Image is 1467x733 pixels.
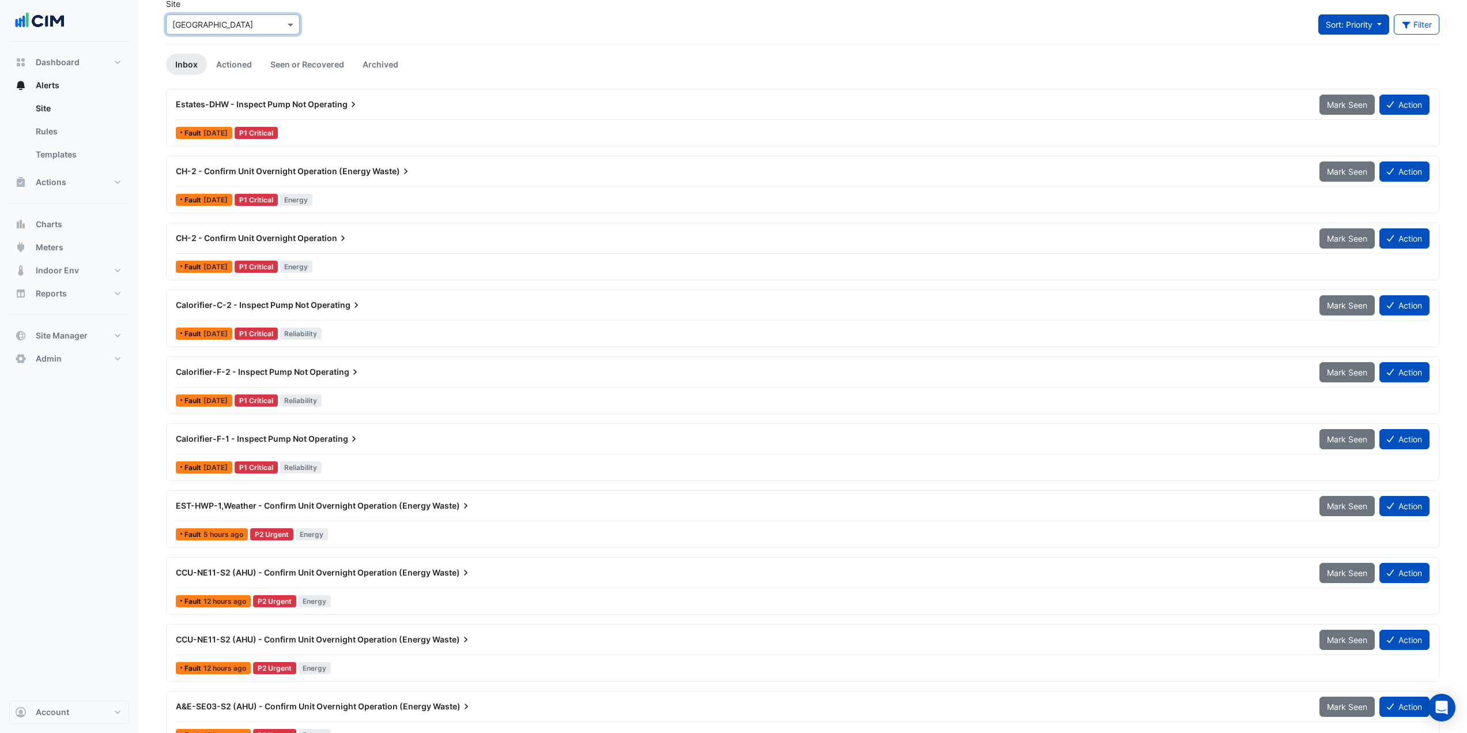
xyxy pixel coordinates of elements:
div: Alerts [9,97,129,171]
span: Mark Seen [1327,100,1367,110]
button: Action [1379,429,1430,449]
span: CH-2 - Confirm Unit Overnight Operation (Energy [176,166,371,176]
span: Operating [310,366,361,378]
span: Energy [280,261,313,273]
div: Open Intercom Messenger [1428,694,1455,721]
a: Site [27,97,129,120]
button: Mark Seen [1319,161,1375,182]
span: Site Manager [36,330,88,341]
button: Admin [9,347,129,370]
span: Fault [184,197,203,204]
button: Meters [9,236,129,259]
div: P2 Urgent [253,662,296,674]
span: Charts [36,219,62,230]
span: Reliability [280,461,322,473]
span: Energy [296,528,329,540]
app-icon: Charts [15,219,27,230]
span: Waste) [372,166,412,177]
app-icon: Actions [15,176,27,188]
app-icon: Dashboard [15,57,27,68]
button: Mark Seen [1319,697,1375,717]
span: Reliability [280,328,322,340]
span: Operating [308,433,360,445]
span: Mark Seen [1327,702,1367,712]
span: Mark Seen [1327,434,1367,444]
span: Waste) [432,634,472,645]
span: Fault [184,397,203,404]
span: CH-2 - Confirm Unit Overnight [176,233,296,243]
img: Company Logo [14,9,66,32]
app-icon: Admin [15,353,27,364]
span: Mark Seen [1327,300,1367,310]
span: Operating [308,99,359,110]
a: Archived [353,54,408,75]
button: Mark Seen [1319,295,1375,315]
div: P1 Critical [235,461,278,473]
span: Estates-DHW - Inspect Pump Not [176,99,306,109]
span: Admin [36,353,62,364]
span: Indoor Env [36,265,79,276]
span: Mark Seen [1327,501,1367,511]
span: CCU-NE11-S2 (AHU) - Confirm Unit Overnight Operation (Energy [176,634,431,644]
span: Fault [184,665,203,672]
button: Reports [9,282,129,305]
button: Site Manager [9,324,129,347]
a: Inbox [166,54,207,75]
span: Calorifier-F-2 - Inspect Pump Not [176,367,308,377]
span: Mark Seen [1327,167,1367,176]
app-icon: Alerts [15,80,27,91]
span: Fault [184,264,203,270]
span: Reliability [280,394,322,407]
button: Mark Seen [1319,496,1375,516]
button: Charts [9,213,129,236]
div: P1 Critical [235,394,278,407]
a: Templates [27,143,129,166]
button: Mark Seen [1319,228,1375,249]
span: Fault [184,464,203,471]
button: Action [1379,161,1430,182]
button: Action [1379,228,1430,249]
span: EST-HWP-1,Weather - Confirm Unit Overnight Operation (Energy [176,501,431,510]
span: Sort: Priority [1326,20,1372,29]
button: Mark Seen [1319,362,1375,382]
button: Filter [1394,14,1440,35]
span: Energy [299,662,331,674]
span: Mark Seen [1327,234,1367,243]
span: Alerts [36,80,59,91]
span: Tue 26-Aug-2025 08:00 IST [203,329,228,338]
span: Waste) [432,500,472,512]
span: Tue 26-Aug-2025 08:00 IST [203,396,228,405]
button: Mark Seen [1319,95,1375,115]
button: Action [1379,95,1430,115]
span: Operating [311,299,362,311]
span: Actions [36,176,66,188]
a: Actioned [207,54,261,75]
button: Action [1379,697,1430,717]
button: Action [1379,295,1430,315]
button: Action [1379,563,1430,583]
div: P1 Critical [235,127,278,139]
span: Dashboard [36,57,80,68]
span: Account [36,706,69,718]
span: Wed 27-Aug-2025 00:00 IST [203,262,228,271]
span: Fault [184,130,203,137]
button: Mark Seen [1319,429,1375,449]
a: Rules [27,120,129,143]
div: P2 Urgent [250,528,293,540]
app-icon: Meters [15,242,27,253]
app-icon: Site Manager [15,330,27,341]
span: Fault [184,531,203,538]
span: Energy [299,595,331,607]
button: Action [1379,496,1430,516]
button: Actions [9,171,129,194]
button: Mark Seen [1319,563,1375,583]
span: Fault [184,598,203,605]
span: Waste) [433,701,472,712]
div: P1 Critical [235,194,278,206]
span: Fault [184,330,203,337]
button: Sort: Priority [1318,14,1389,35]
div: P2 Urgent [253,595,296,607]
span: Meters [36,242,63,253]
span: Reports [36,288,67,299]
span: Mark Seen [1327,635,1367,645]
